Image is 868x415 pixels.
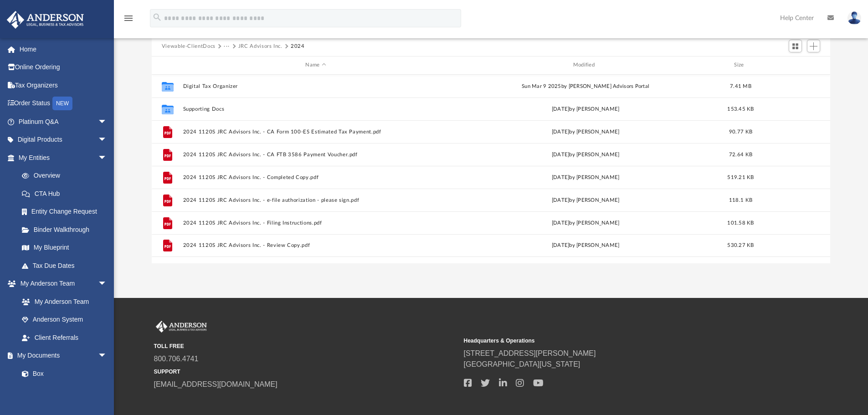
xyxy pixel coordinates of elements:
a: Tax Organizers [6,76,121,94]
span: 72.64 KB [729,152,752,157]
button: JRC Advisors Inc. [238,42,282,51]
span: 530.27 KB [727,243,754,248]
a: menu [123,17,134,24]
a: Tax Due Dates [13,256,121,275]
a: Client Referrals [13,328,116,347]
span: arrow_drop_down [98,149,116,167]
a: My Anderson Teamarrow_drop_down [6,275,116,293]
div: Modified [452,61,719,69]
button: 2024 [291,42,305,51]
span: 519.21 KB [727,174,754,179]
a: Digital Productsarrow_drop_down [6,131,121,149]
a: Order StatusNEW [6,94,121,113]
a: Anderson System [13,311,116,329]
span: arrow_drop_down [98,131,116,149]
a: Platinum Q&Aarrow_drop_down [6,113,121,131]
div: id [156,61,179,69]
a: [EMAIL_ADDRESS][DOMAIN_NAME] [154,380,277,388]
div: [DATE] by [PERSON_NAME] [452,128,718,136]
button: 2024 1120S JRC Advisors Inc. - e-file authorization - please sign.pdf [183,197,448,203]
a: CTA Hub [13,184,121,203]
div: [DATE] by [PERSON_NAME] [452,196,718,204]
img: Anderson Advisors Platinum Portal [4,11,87,29]
div: [DATE] by [PERSON_NAME] [452,173,718,181]
div: Sun Mar 9 2025 by [PERSON_NAME] Advisors Portal [452,82,718,90]
div: grid [152,75,831,263]
button: 2024 1120S JRC Advisors Inc. - CA Form 100-ES Estimated Tax Payment.pdf [183,129,448,135]
div: Size [722,61,759,69]
span: 153.45 KB [727,106,754,111]
img: User Pic [847,11,861,25]
a: Home [6,40,121,58]
div: [DATE] by [PERSON_NAME] [452,105,718,113]
a: Meeting Minutes [13,383,116,401]
a: My Documentsarrow_drop_down [6,347,116,365]
button: ··· [224,42,230,51]
a: Entity Change Request [13,203,121,221]
a: My Entitiesarrow_drop_down [6,149,121,167]
div: Name [182,61,448,69]
span: arrow_drop_down [98,275,116,293]
small: Headquarters & Operations [464,337,767,345]
span: 90.77 KB [729,129,752,134]
a: Binder Walkthrough [13,220,121,239]
div: id [763,61,827,69]
div: [DATE] by [PERSON_NAME] [452,241,718,250]
button: Digital Tax Organizer [183,83,448,89]
div: [DATE] by [PERSON_NAME] [452,219,718,227]
a: [STREET_ADDRESS][PERSON_NAME] [464,349,596,357]
div: NEW [52,97,72,110]
button: Add [807,40,821,52]
button: 2024 1120S JRC Advisors Inc. - Review Copy.pdf [183,242,448,248]
span: 101.58 KB [727,220,754,225]
img: Anderson Advisors Platinum Portal [154,321,209,333]
button: 2024 1120S JRC Advisors Inc. - Filing Instructions.pdf [183,220,448,226]
span: 7.41 MB [730,83,751,88]
a: [GEOGRAPHIC_DATA][US_STATE] [464,360,580,368]
button: 2024 1120S JRC Advisors Inc. - CA FTB 3586 Payment Voucher.pdf [183,152,448,158]
a: My Blueprint [13,239,116,257]
button: Switch to Grid View [789,40,802,52]
a: My Anderson Team [13,292,112,311]
small: SUPPORT [154,368,457,376]
i: search [152,12,162,22]
button: Viewable-ClientDocs [162,42,216,51]
i: menu [123,13,134,24]
span: 118.1 KB [729,197,752,202]
button: 2024 1120S JRC Advisors Inc. - Completed Copy.pdf [183,174,448,180]
a: Overview [13,167,121,185]
button: Supporting Docs [183,106,448,112]
div: [DATE] by [PERSON_NAME] [452,150,718,159]
a: Box [13,364,112,383]
a: 800.706.4741 [154,355,199,363]
small: TOLL FREE [154,342,457,350]
span: arrow_drop_down [98,113,116,131]
a: Online Ordering [6,58,121,77]
span: arrow_drop_down [98,347,116,365]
